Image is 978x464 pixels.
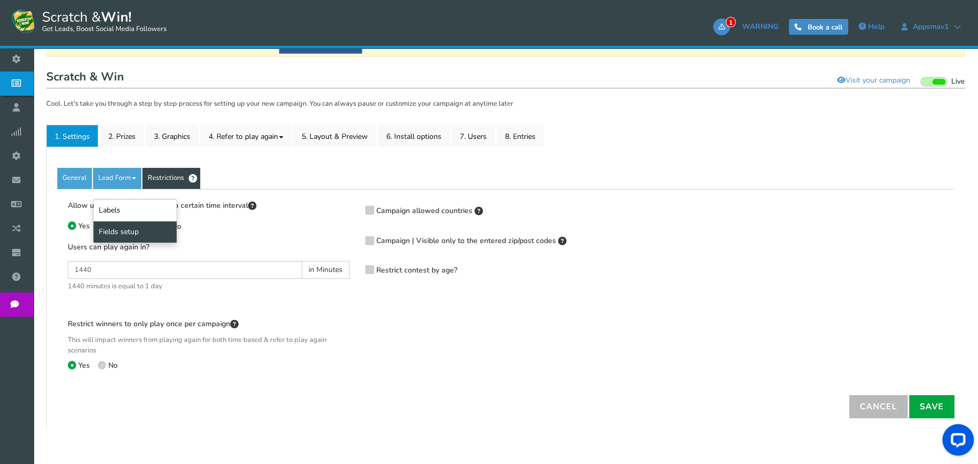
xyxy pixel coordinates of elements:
a: 3. Graphics [146,125,199,147]
span: Live [951,77,965,87]
a: 8. Entries [497,125,544,147]
a: Scratch &Win! Get Leads, Boost Social Media Followers [11,8,167,34]
span: No [108,360,118,370]
span: Campaign | Visible only to the entered zip/post codes [376,236,556,246]
a: 7. Users [451,125,495,147]
span: 1440 minutes is equal to 1 day [68,281,349,292]
a: Labels [94,199,177,221]
span: Scratch & [37,8,167,34]
p: Cool. Let's take you through a step by step process for setting up your new campaign. You can alw... [46,99,965,109]
a: Save [909,395,954,418]
a: General [57,168,92,189]
a: 4. Refer to play again [200,125,292,147]
a: 1WARNING [713,18,784,35]
a: Visit your campaign [830,72,917,89]
strong: Win! [101,8,131,26]
a: Restrictions [142,168,200,189]
a: 2. Prizes [100,125,144,147]
span: Campaign allowed countries [376,206,472,216]
a: 5. Layout & Preview [293,125,376,147]
a: Help [853,18,890,35]
label: Allow users to play again after a certain time interval [68,200,256,211]
a: 1. Settings [46,125,98,147]
a: Lead Form [93,168,141,189]
label: Users can play again in? [68,243,149,253]
h1: Scratch & Win [46,67,965,88]
span: Book a call [808,23,842,32]
a: Cancel [849,395,908,418]
span: Yes [78,221,90,231]
label: Restrict winners to only play once per campaign [68,318,239,330]
span: This will impact winners from playing again for both time based & refer to play again scenarios [68,335,349,356]
small: Get Leads, Boost Social Media Followers [42,25,167,34]
span: WARNING [742,22,778,32]
iframe: LiveChat chat widget [934,420,978,464]
a: Fields setup [94,221,177,243]
a: Book a call [789,19,848,35]
span: Yes [78,360,90,370]
img: Scratch and Win [11,8,37,34]
span: Help [868,22,884,32]
span: 1 [726,17,736,27]
span: Appsmav1 [908,23,954,31]
span: Restrict contest by age? [376,265,457,275]
a: 6. Install options [378,125,450,147]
